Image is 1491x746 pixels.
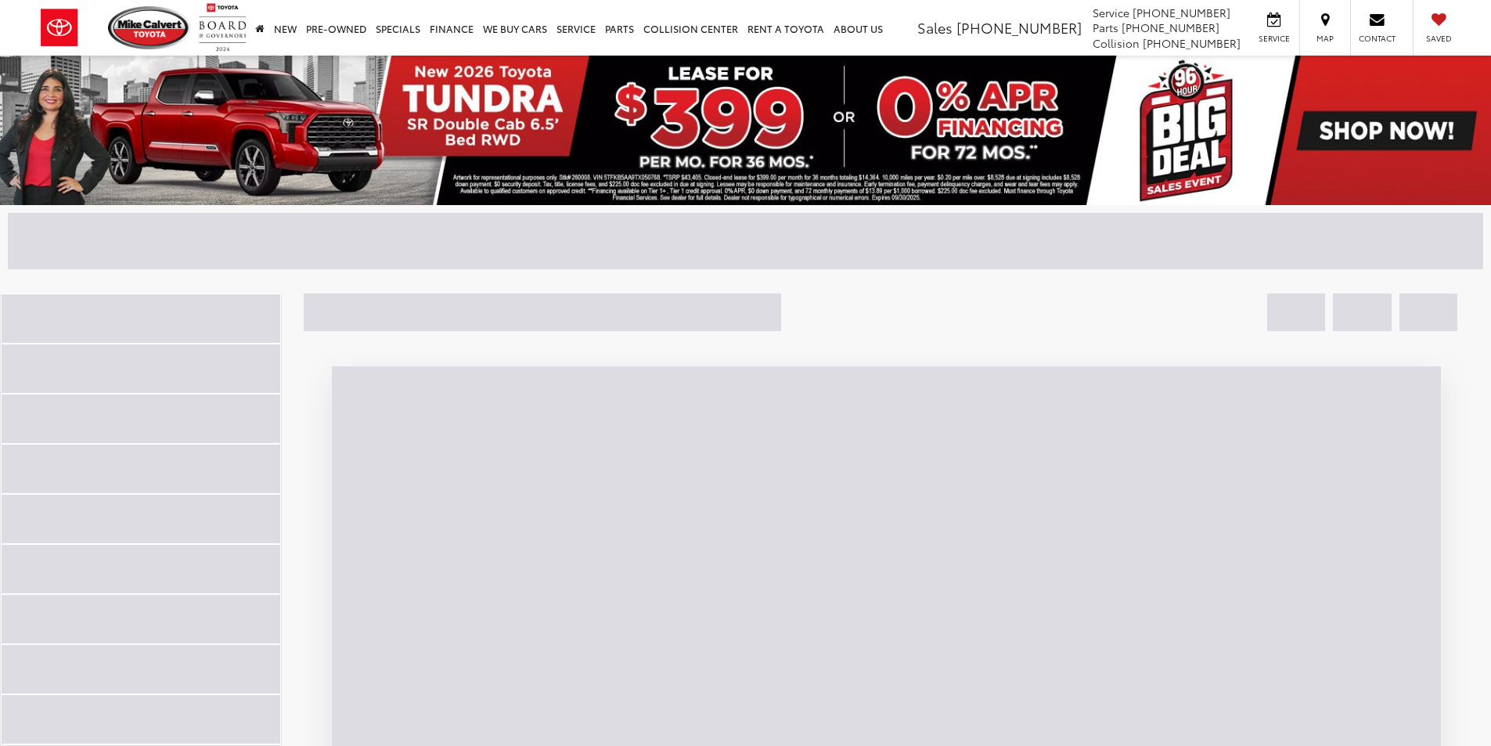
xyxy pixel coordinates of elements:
img: Mike Calvert Toyota [108,6,191,49]
span: [PHONE_NUMBER] [1143,35,1241,51]
span: [PHONE_NUMBER] [1122,20,1219,35]
span: Service [1256,33,1291,44]
span: Service [1093,5,1129,20]
span: Parts [1093,20,1118,35]
span: [PHONE_NUMBER] [956,17,1082,38]
span: Map [1308,33,1342,44]
span: Contact [1359,33,1396,44]
span: Sales [917,17,953,38]
span: Collision [1093,35,1140,51]
span: [PHONE_NUMBER] [1133,5,1230,20]
span: Saved [1421,33,1456,44]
